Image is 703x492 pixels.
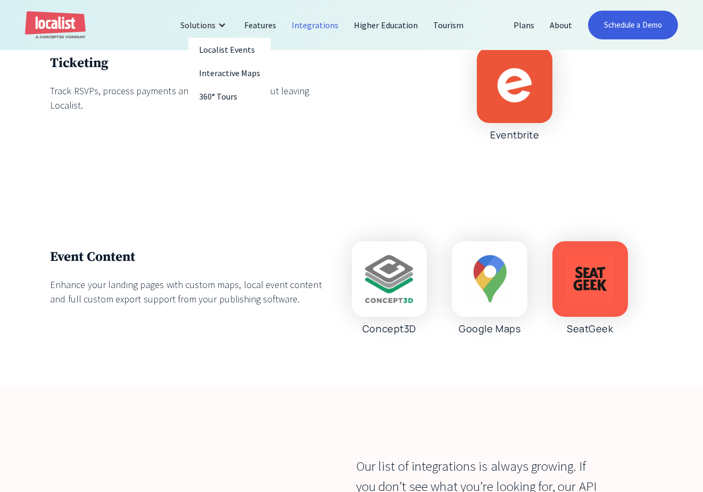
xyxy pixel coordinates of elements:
[50,249,326,265] h3: Event Content
[180,19,216,31] div: Solutions
[588,11,678,39] a: Schedule a Demo
[25,11,86,39] a: home
[346,12,426,38] a: Higher Education
[567,322,613,335] div: SeatGeek
[188,85,271,108] a: 360° Tours
[237,12,284,38] a: Features
[284,12,346,38] a: Integrations
[459,322,520,335] div: Google Maps
[172,12,237,38] div: Solutions
[506,12,542,38] a: Plans
[50,277,326,306] div: Enhance your landing pages with custom maps, local event content and full custom export support f...
[188,38,271,61] a: Localist Events
[50,84,326,112] div: Track RSVPs, process payments and import feeds without leaving Localist.
[50,55,326,71] h3: Ticketing
[426,12,472,38] a: Tourism
[362,322,416,335] div: Concept3D
[188,61,271,85] a: Interactive Maps
[542,12,580,38] a: About
[490,128,539,141] div: Eventbrite
[188,38,271,108] nav: Solutions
